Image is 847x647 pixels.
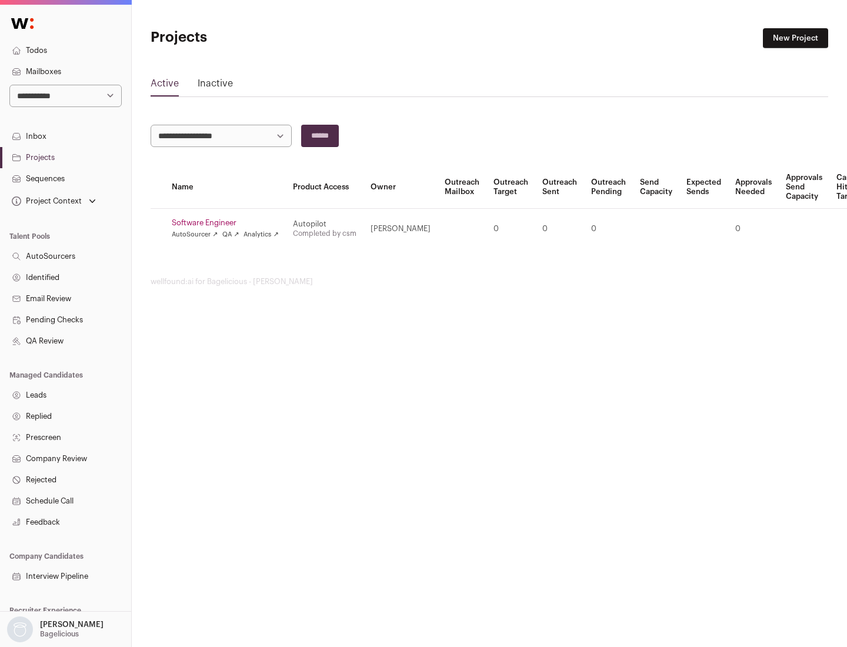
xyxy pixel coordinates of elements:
[151,28,376,47] h1: Projects
[679,166,728,209] th: Expected Sends
[172,218,279,228] a: Software Engineer
[222,230,239,239] a: QA ↗
[286,166,364,209] th: Product Access
[293,219,356,229] div: Autopilot
[7,616,33,642] img: nopic.png
[584,209,633,249] td: 0
[779,166,829,209] th: Approvals Send Capacity
[535,209,584,249] td: 0
[364,166,438,209] th: Owner
[172,230,218,239] a: AutoSourcer ↗
[486,209,535,249] td: 0
[40,629,79,639] p: Bagelicious
[763,28,828,48] a: New Project
[535,166,584,209] th: Outreach Sent
[633,166,679,209] th: Send Capacity
[151,277,828,286] footer: wellfound:ai for Bagelicious - [PERSON_NAME]
[584,166,633,209] th: Outreach Pending
[151,76,179,95] a: Active
[5,616,106,642] button: Open dropdown
[9,193,98,209] button: Open dropdown
[486,166,535,209] th: Outreach Target
[198,76,233,95] a: Inactive
[40,620,104,629] p: [PERSON_NAME]
[364,209,438,249] td: [PERSON_NAME]
[9,196,82,206] div: Project Context
[728,166,779,209] th: Approvals Needed
[244,230,278,239] a: Analytics ↗
[728,209,779,249] td: 0
[165,166,286,209] th: Name
[5,12,40,35] img: Wellfound
[438,166,486,209] th: Outreach Mailbox
[293,230,356,237] a: Completed by csm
